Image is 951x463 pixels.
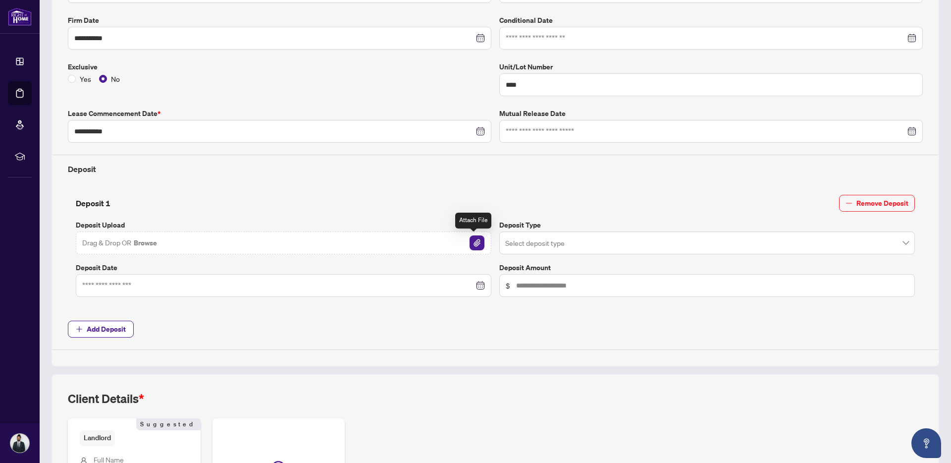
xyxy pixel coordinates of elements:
[76,73,95,84] span: Yes
[68,15,491,26] label: Firm Date
[10,434,29,453] img: Profile Icon
[76,326,83,333] span: plus
[136,418,201,430] span: Suggested
[68,61,491,72] label: Exclusive
[469,235,485,251] button: File Attachement
[82,236,158,249] span: Drag & Drop OR
[845,200,852,207] span: minus
[76,231,491,254] span: Drag & Drop OR BrowseFile Attachement
[107,73,124,84] span: No
[76,220,491,231] label: Deposit Upload
[76,262,491,273] label: Deposit Date
[76,197,110,209] h4: Deposit 1
[499,220,915,231] label: Deposit Type
[911,428,941,458] button: Open asap
[839,195,915,212] button: Remove Deposit
[87,321,126,337] span: Add Deposit
[499,15,923,26] label: Conditional Date
[68,321,134,338] button: Add Deposit
[499,262,915,273] label: Deposit Amount
[856,195,908,211] span: Remove Deposit
[80,430,115,446] span: Landlord
[506,280,510,291] span: $
[499,108,923,119] label: Mutual Release Date
[455,213,491,229] div: Attach File
[8,7,32,26] img: logo
[133,236,158,249] button: Browse
[68,391,144,406] h2: Client Details
[68,163,923,175] h4: Deposit
[470,235,484,250] img: File Attachement
[499,61,923,72] label: Unit/Lot Number
[68,108,491,119] label: Lease Commencement Date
